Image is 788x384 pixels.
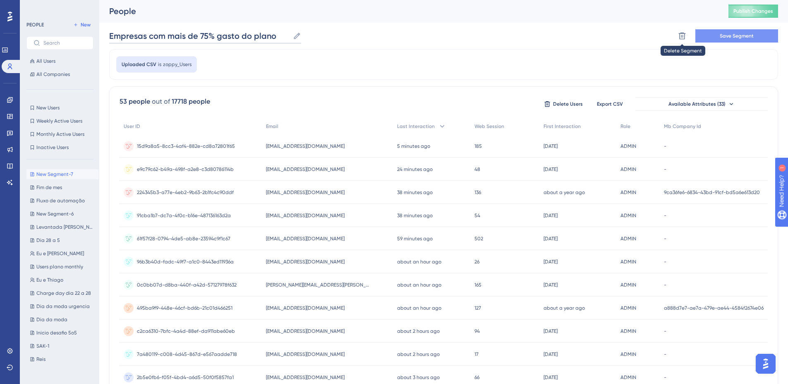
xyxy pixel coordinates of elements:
span: 91cba1b7-dc7a-4f0c-b16e-487136163d2a [137,212,231,219]
div: 53 people [120,97,150,107]
button: Monthly Active Users [26,129,93,139]
span: - [664,282,666,288]
span: - [664,166,666,173]
span: Uploaded CSV [122,61,156,68]
button: Delete Users [543,97,584,111]
button: Fim de mes [26,183,98,192]
div: PEOPLE [26,21,44,28]
span: Available Attributes (33) [668,101,726,107]
span: Need Help? [19,2,52,12]
span: a888d7e7-ae7a-479e-ae44-4584f2674e06 [664,305,764,311]
time: about a year ago [544,305,585,311]
div: out of [152,97,170,107]
button: Eu e [PERSON_NAME] [26,249,98,258]
span: Fim de mes [36,184,62,191]
iframe: UserGuiding AI Assistant Launcher [753,351,778,376]
span: Delete Users [553,101,583,107]
span: ADMIN [620,305,636,311]
span: Export CSV [597,101,623,107]
time: 5 minutes ago [397,143,430,149]
time: [DATE] [544,375,558,380]
div: People [109,5,708,17]
button: Users plano monthly [26,262,98,272]
span: 185 [474,143,482,149]
span: - [664,351,666,358]
span: 127 [474,305,481,311]
time: [DATE] [544,236,558,242]
span: New Users [36,104,60,111]
span: - [664,258,666,265]
span: [EMAIL_ADDRESS][DOMAIN_NAME] [266,189,345,196]
span: ADMIN [620,166,636,173]
span: 94 [474,328,480,334]
time: [DATE] [544,213,558,218]
span: [EMAIL_ADDRESS][DOMAIN_NAME] [266,212,345,219]
span: Dia da moda [36,316,67,323]
button: Save Segment [695,29,778,43]
span: [EMAIL_ADDRESS][DOMAIN_NAME] [266,143,345,149]
span: Dia 28 a 5 [36,237,60,244]
span: 224345b3-a77e-4eb2-9b63-2b1fc4c90ddf [137,189,234,196]
span: [EMAIL_ADDRESS][DOMAIN_NAME] [266,374,345,381]
span: ADMIN [620,212,636,219]
span: Publish Changes [733,8,773,14]
span: - [664,374,666,381]
span: New Segment-6 [36,211,74,217]
button: Weekly Active Users [26,116,93,126]
button: Inactive Users [26,142,93,152]
span: First Interaction [544,123,581,130]
button: Dia 28 a 5 [26,235,98,245]
button: New Segment-6 [26,209,98,219]
time: [DATE] [544,282,558,288]
button: Available Attributes (33) [635,97,768,111]
time: about an hour ago [397,305,441,311]
span: [EMAIL_ADDRESS][DOMAIN_NAME] [266,328,345,334]
span: Reis [36,356,46,363]
time: 59 minutes ago [397,236,433,242]
span: [EMAIL_ADDRESS][DOMAIN_NAME] [266,166,345,173]
span: 26 [474,258,479,265]
time: about an hour ago [397,259,441,265]
span: 165 [474,282,481,288]
time: about 3 hours ago [397,375,440,380]
span: 61f57f28-0794-4de5-ab8e-23594c9f1c67 [137,235,230,242]
span: - [664,328,666,334]
time: [DATE] [544,143,558,149]
span: 17 [474,351,479,358]
span: 48 [474,166,480,173]
span: ADMIN [620,374,636,381]
button: Inicio desafio 5o5 [26,328,98,338]
span: Last Interaction [397,123,435,130]
div: 1 [57,4,60,11]
span: Eu e Thiago [36,277,63,283]
input: Segment Name [109,30,290,42]
span: ADMIN [620,328,636,334]
span: New Segment-7 [36,171,73,178]
span: 0c0bb07d-d8ba-440f-a42d-57127978f632 [137,282,237,288]
span: 96b3b40d-fadc-49f7-a1c0-8443ed11936a [137,258,234,265]
time: [DATE] [544,166,558,172]
button: Dia da moda urgencia [26,301,98,311]
time: about an hour ago [397,282,441,288]
span: Web Session [474,123,504,130]
span: 495ba9f9-448e-46cf-bd6b-21c01d466251 [137,305,232,311]
time: [DATE] [544,328,558,334]
div: 17718 people [172,97,210,107]
button: Dia da moda [26,315,98,325]
span: [EMAIL_ADDRESS][DOMAIN_NAME] [266,305,345,311]
button: All Users [26,56,93,66]
span: ADMIN [620,143,636,149]
span: [EMAIL_ADDRESS][DOMAIN_NAME] [266,258,345,265]
button: Levantada [PERSON_NAME] [26,222,98,232]
span: - [664,143,666,149]
span: Inactive Users [36,144,69,151]
span: ADMIN [620,282,636,288]
span: 54 [474,212,480,219]
span: Fluxo de automação [36,197,85,204]
span: 9ca36fe6-6834-43bd-91cf-bd5a6e613d20 [664,189,760,196]
time: about 2 hours ago [397,351,440,357]
button: New Segment-7 [26,169,98,179]
span: Role [620,123,630,130]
